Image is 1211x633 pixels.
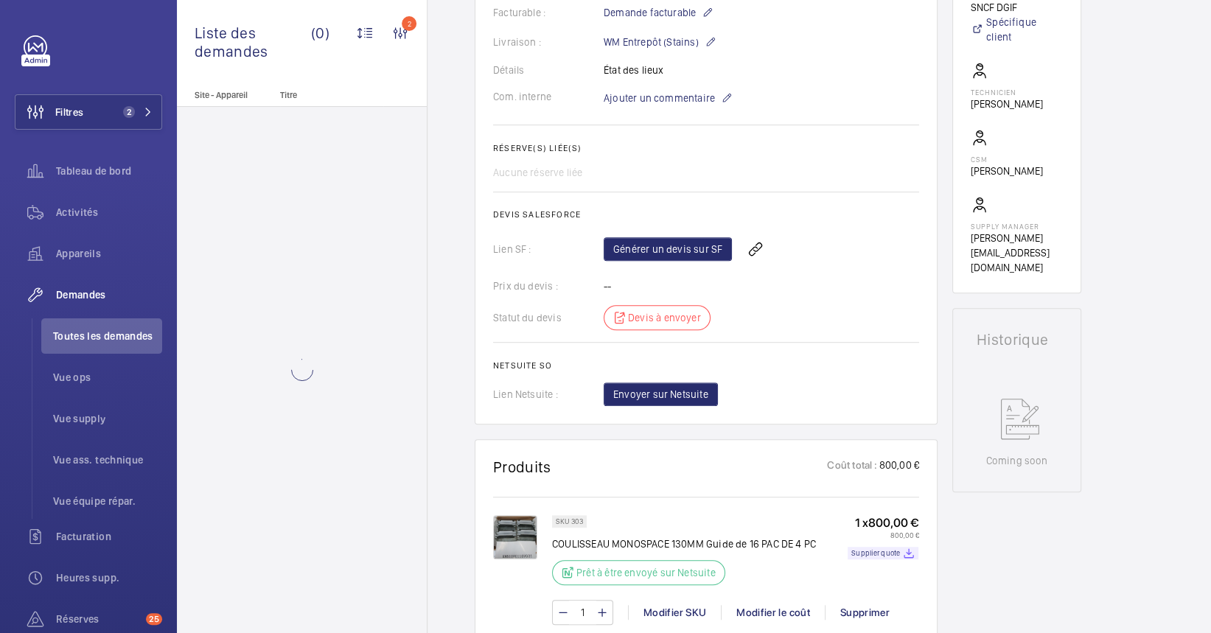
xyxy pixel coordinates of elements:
[56,205,162,220] span: Activités
[56,287,162,302] span: Demandes
[604,33,716,51] p: WM Entrepôt (Stains)
[556,519,583,524] p: SKU 303
[848,515,919,531] p: 1 x 800,00 €
[604,91,715,105] span: Ajouter un commentaire
[493,515,537,559] img: g4Ncd9hGfePQSaCGgcYs_Su9tenZxa5q8Moh8oFC_cXvG7KE.jpeg
[15,94,162,130] button: Filtres2
[493,209,919,220] h2: Devis Salesforce
[56,529,162,544] span: Facturation
[613,387,708,402] span: Envoyer sur Netsuite
[552,536,816,551] p: COULISSEAU MONOSPACE 130MM Guide de 16 PAC DE 4 PC
[971,155,1043,164] p: CSM
[576,565,716,580] p: Prêt à être envoyé sur Netsuite
[971,164,1043,178] p: [PERSON_NAME]
[53,452,162,467] span: Vue ass. technique
[53,411,162,426] span: Vue supply
[971,222,1063,231] p: Supply manager
[604,237,732,261] a: Générer un devis sur SF
[977,332,1057,347] h1: Historique
[195,24,311,60] span: Liste des demandes
[848,547,918,559] a: Supplier quote
[604,382,718,406] button: Envoyer sur Netsuite
[628,605,721,620] div: Modifier SKU
[177,90,274,100] p: Site - Appareil
[721,605,825,620] div: Modifier le coût
[53,329,162,343] span: Toutes les demandes
[878,458,919,476] p: 800,00 €
[971,88,1043,97] p: Technicien
[53,494,162,508] span: Vue équipe répar.
[971,97,1043,111] p: [PERSON_NAME]
[56,164,162,178] span: Tableau de bord
[971,231,1063,275] p: [PERSON_NAME][EMAIL_ADDRESS][DOMAIN_NAME]
[53,370,162,385] span: Vue ops
[825,605,904,620] div: Supprimer
[280,90,377,100] p: Titre
[985,453,1047,468] p: Coming soon
[123,106,135,118] span: 2
[55,105,83,119] span: Filtres
[851,550,900,556] p: Supplier quote
[848,531,919,539] p: 800,00 €
[493,143,919,153] h2: Réserve(s) liée(s)
[971,15,1063,44] a: Spécifique client
[493,360,919,371] h2: Netsuite SO
[56,246,162,261] span: Appareils
[56,570,162,585] span: Heures supp.
[56,612,140,626] span: Réserves
[604,5,696,20] span: Demande facturable
[146,613,162,625] span: 25
[493,458,551,476] h1: Produits
[827,458,877,476] p: Coût total :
